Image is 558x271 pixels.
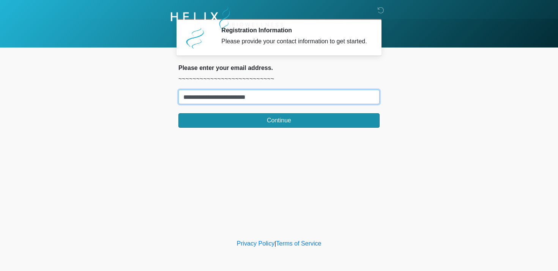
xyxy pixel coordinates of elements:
[274,240,276,247] a: |
[178,64,380,71] h2: Please enter your email address.
[178,74,380,84] p: ~~~~~~~~~~~~~~~~~~~~~~~~~~~
[178,113,380,128] button: Continue
[171,6,284,33] img: Helix Biowellness Logo
[276,240,321,247] a: Terms of Service
[237,240,275,247] a: Privacy Policy
[221,37,368,46] div: Please provide your contact information to get started.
